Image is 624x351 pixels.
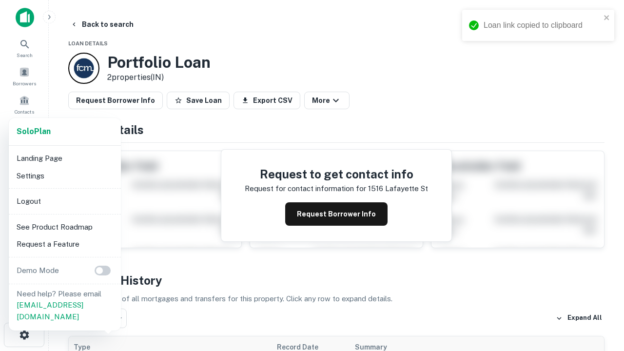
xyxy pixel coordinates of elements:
[17,288,113,323] p: Need help? Please email
[17,126,51,137] a: SoloPlan
[575,273,624,320] iframe: Chat Widget
[17,301,83,321] a: [EMAIL_ADDRESS][DOMAIN_NAME]
[604,14,610,23] button: close
[13,150,117,167] li: Landing Page
[13,218,117,236] li: See Product Roadmap
[484,19,601,31] div: Loan link copied to clipboard
[13,265,63,276] p: Demo Mode
[13,167,117,185] li: Settings
[17,127,51,136] strong: Solo Plan
[13,235,117,253] li: Request a Feature
[13,193,117,210] li: Logout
